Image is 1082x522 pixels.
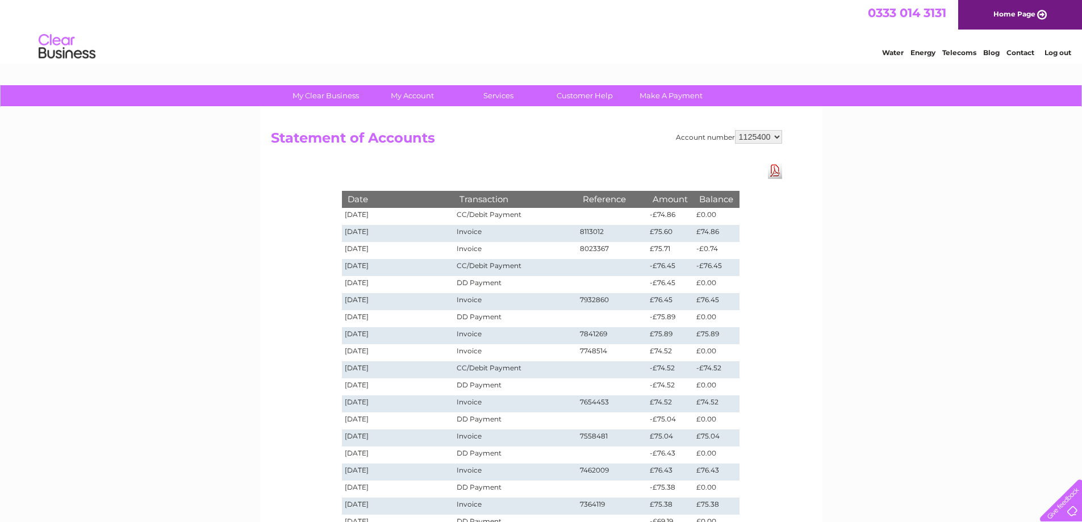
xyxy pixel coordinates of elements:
a: Services [452,85,545,106]
td: £76.43 [647,463,694,481]
a: Contact [1006,48,1034,57]
td: [DATE] [342,412,454,429]
td: [DATE] [342,395,454,412]
td: 7558481 [577,429,647,446]
td: £0.00 [694,310,739,327]
td: [DATE] [342,378,454,395]
td: CC/Debit Payment [454,259,576,276]
td: £0.00 [694,481,739,498]
td: £75.89 [694,327,739,344]
th: Reference [577,191,647,207]
td: [DATE] [342,225,454,242]
td: 7364119 [577,498,647,515]
a: Download Pdf [768,162,782,179]
td: 8023367 [577,242,647,259]
th: Date [342,191,454,207]
td: [DATE] [342,259,454,276]
div: Account number [676,130,782,144]
td: [DATE] [342,361,454,378]
td: Invoice [454,327,576,344]
a: 0333 014 3131 [868,6,946,20]
a: Make A Payment [624,85,718,106]
a: Energy [910,48,935,57]
td: -£75.89 [647,310,694,327]
a: Water [882,48,904,57]
td: [DATE] [342,498,454,515]
td: [DATE] [342,310,454,327]
td: £0.00 [694,208,739,225]
td: £75.04 [694,429,739,446]
td: -£76.45 [694,259,739,276]
td: [DATE] [342,208,454,225]
td: 7841269 [577,327,647,344]
td: -£74.52 [647,361,694,378]
a: Blog [983,48,1000,57]
td: £76.45 [647,293,694,310]
td: £0.00 [694,276,739,293]
a: Log out [1045,48,1071,57]
th: Balance [694,191,739,207]
td: -£75.38 [647,481,694,498]
td: -£75.04 [647,412,694,429]
td: [DATE] [342,463,454,481]
h2: Statement of Accounts [271,130,782,152]
div: Clear Business is a trading name of Verastar Limited (registered in [GEOGRAPHIC_DATA] No. 3667643... [273,6,810,55]
a: My Account [365,85,459,106]
td: [DATE] [342,276,454,293]
td: £74.52 [694,395,739,412]
td: 8113012 [577,225,647,242]
td: [DATE] [342,429,454,446]
td: Invoice [454,395,576,412]
td: -£0.74 [694,242,739,259]
img: logo.png [38,30,96,64]
td: 7462009 [577,463,647,481]
td: -£76.45 [647,259,694,276]
td: DD Payment [454,446,576,463]
td: Invoice [454,242,576,259]
td: [DATE] [342,446,454,463]
td: £75.04 [647,429,694,446]
a: Telecoms [942,48,976,57]
td: DD Payment [454,276,576,293]
td: Invoice [454,344,576,361]
td: -£74.52 [694,361,739,378]
td: £75.38 [647,498,694,515]
td: Invoice [454,225,576,242]
td: £74.52 [647,344,694,361]
td: DD Payment [454,310,576,327]
td: CC/Debit Payment [454,361,576,378]
td: CC/Debit Payment [454,208,576,225]
td: [DATE] [342,293,454,310]
td: £0.00 [694,446,739,463]
td: Invoice [454,293,576,310]
td: [DATE] [342,481,454,498]
td: £0.00 [694,378,739,395]
td: DD Payment [454,412,576,429]
td: -£76.45 [647,276,694,293]
td: £75.89 [647,327,694,344]
td: £0.00 [694,412,739,429]
td: Invoice [454,498,576,515]
td: £76.45 [694,293,739,310]
a: My Clear Business [279,85,373,106]
td: 7748514 [577,344,647,361]
td: £76.43 [694,463,739,481]
th: Amount [647,191,694,207]
td: DD Payment [454,481,576,498]
td: 7654453 [577,395,647,412]
td: [DATE] [342,242,454,259]
td: £75.60 [647,225,694,242]
td: £74.86 [694,225,739,242]
td: Invoice [454,429,576,446]
td: -£74.52 [647,378,694,395]
td: £0.00 [694,344,739,361]
td: -£76.43 [647,446,694,463]
td: 7932860 [577,293,647,310]
a: Customer Help [538,85,632,106]
th: Transaction [454,191,576,207]
td: £75.38 [694,498,739,515]
td: £75.71 [647,242,694,259]
td: [DATE] [342,327,454,344]
td: [DATE] [342,344,454,361]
